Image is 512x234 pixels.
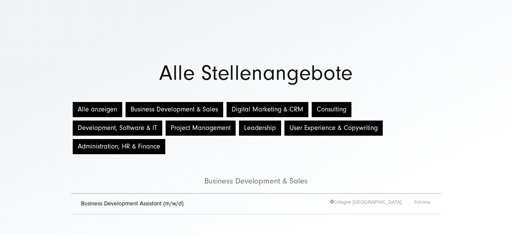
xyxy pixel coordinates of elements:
button: Alle anzeigen [73,102,122,117]
button: Administration, HR & Finance [73,139,165,154]
button: Digital Marketing & CRM [227,102,308,117]
a: Business Development Assistant (m/w/d) [81,200,183,207]
button: Leadership [239,121,281,136]
span: Cologne [GEOGRAPHIC_DATA] [330,199,414,209]
button: User Experience & Copywriting [284,121,383,136]
button: Project Management [166,121,236,136]
li: Business Development & Sales [71,156,441,194]
button: Development, Software & IT [73,121,162,136]
button: Consulting [312,102,351,117]
span: Full-time [414,199,431,209]
button: Business Development & Sales [126,102,223,117]
h1: Alle Stellenangebote [14,63,499,83]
